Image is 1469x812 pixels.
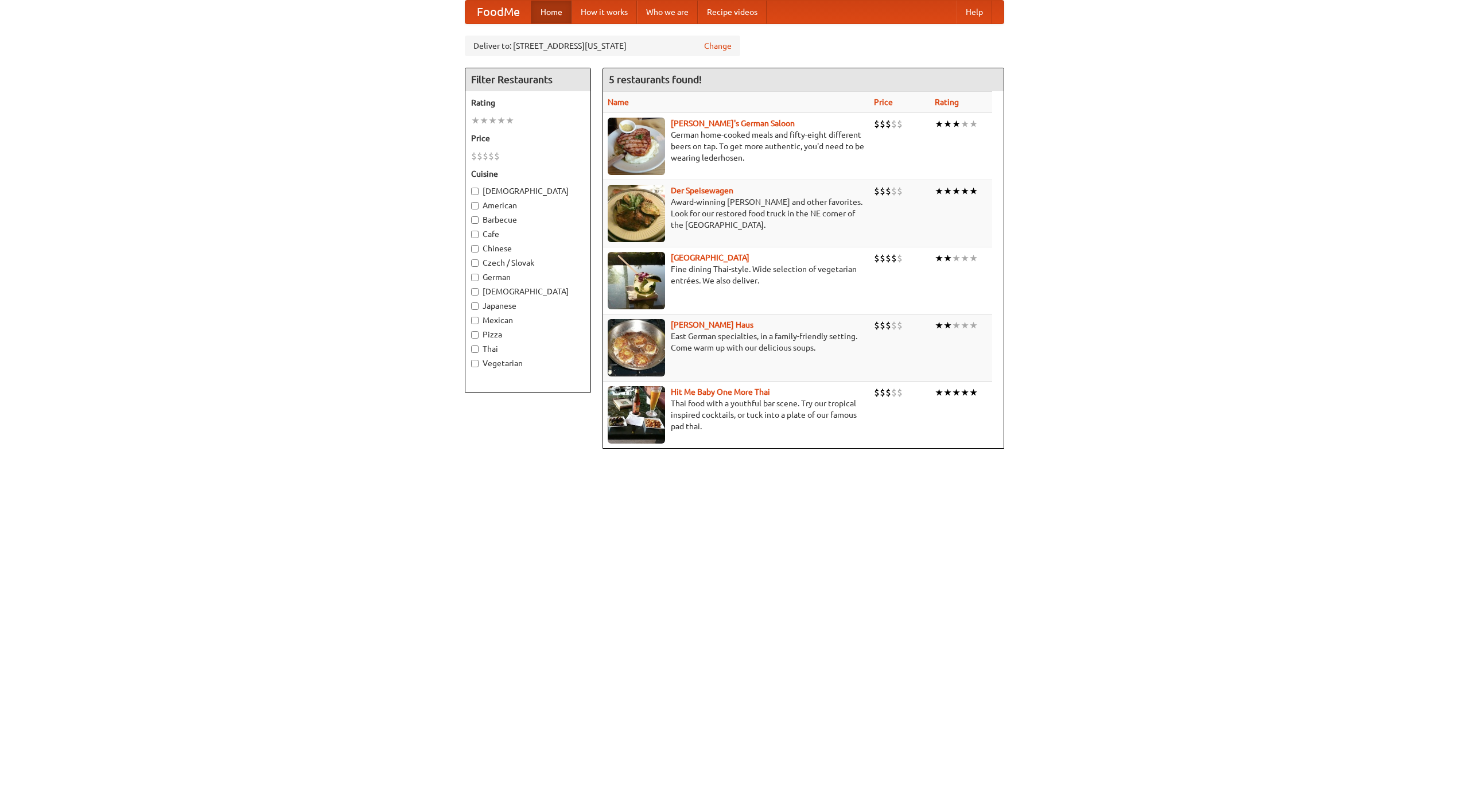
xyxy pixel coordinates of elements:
a: Change [704,40,732,52]
li: ★ [961,386,969,399]
li: ★ [943,386,952,399]
li: $ [891,386,897,399]
h4: Filter Restaurants [465,68,590,91]
p: Thai food with a youthful bar scene. Try our tropical inspired cocktails, or tuck into a plate of... [608,398,865,432]
li: $ [488,150,494,162]
li: $ [891,118,897,130]
a: FoodMe [465,1,531,24]
li: ★ [506,114,514,127]
input: Barbecue [471,216,479,224]
li: ★ [961,118,969,130]
li: $ [897,252,903,265]
label: Czech / Slovak [471,257,585,269]
a: [GEOGRAPHIC_DATA] [671,253,749,262]
li: ★ [969,252,978,265]
li: $ [885,319,891,332]
label: German [471,271,585,283]
li: ★ [480,114,488,127]
li: $ [885,118,891,130]
li: $ [880,386,885,399]
input: Chinese [471,245,479,252]
li: $ [891,185,897,197]
p: Fine dining Thai-style. Wide selection of vegetarian entrées. We also deliver. [608,263,865,286]
li: ★ [961,185,969,197]
input: Pizza [471,331,479,339]
p: German home-cooked meals and fifty-eight different beers on tap. To get more authentic, you'd nee... [608,129,865,164]
li: $ [880,118,885,130]
img: satay.jpg [608,252,665,309]
li: ★ [961,252,969,265]
img: babythai.jpg [608,386,665,444]
li: ★ [488,114,497,127]
label: Chinese [471,243,585,254]
li: ★ [497,114,506,127]
li: $ [885,386,891,399]
li: ★ [961,319,969,332]
input: German [471,274,479,281]
li: ★ [952,185,961,197]
label: American [471,200,585,211]
li: ★ [943,252,952,265]
input: Czech / Slovak [471,259,479,267]
li: $ [874,118,880,130]
a: Hit Me Baby One More Thai [671,387,770,397]
li: ★ [935,252,943,265]
a: Price [874,98,893,107]
li: $ [885,185,891,197]
a: Name [608,98,629,107]
input: [DEMOGRAPHIC_DATA] [471,188,479,195]
h5: Rating [471,97,585,108]
li: $ [891,252,897,265]
li: ★ [935,185,943,197]
li: ★ [943,319,952,332]
label: [DEMOGRAPHIC_DATA] [471,286,585,297]
h5: Cuisine [471,168,585,180]
a: [PERSON_NAME] Haus [671,320,753,329]
li: ★ [952,319,961,332]
input: Thai [471,345,479,353]
label: Barbecue [471,214,585,226]
label: Mexican [471,314,585,326]
input: Japanese [471,302,479,310]
li: $ [874,319,880,332]
input: Mexican [471,317,479,324]
li: $ [874,252,880,265]
li: $ [880,252,885,265]
img: esthers.jpg [608,118,665,175]
li: ★ [935,386,943,399]
label: Pizza [471,329,585,340]
a: Who we are [637,1,698,24]
a: Recipe videos [698,1,767,24]
li: ★ [935,319,943,332]
li: $ [880,319,885,332]
label: Japanese [471,300,585,312]
li: ★ [952,118,961,130]
a: Home [531,1,572,24]
li: $ [483,150,488,162]
li: $ [897,118,903,130]
li: $ [471,150,477,162]
input: [DEMOGRAPHIC_DATA] [471,288,479,296]
ng-pluralize: 5 restaurants found! [609,74,702,85]
li: ★ [471,114,480,127]
a: Help [957,1,992,24]
li: ★ [969,319,978,332]
input: American [471,202,479,209]
input: Cafe [471,231,479,238]
a: [PERSON_NAME]'s German Saloon [671,119,795,128]
li: $ [897,185,903,197]
label: Cafe [471,228,585,240]
a: How it works [572,1,637,24]
li: ★ [969,386,978,399]
li: ★ [943,185,952,197]
a: Rating [935,98,959,107]
li: $ [874,185,880,197]
li: $ [880,185,885,197]
li: $ [897,386,903,399]
p: East German specialties, in a family-friendly setting. Come warm up with our delicious soups. [608,331,865,353]
a: Der Speisewagen [671,186,733,195]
